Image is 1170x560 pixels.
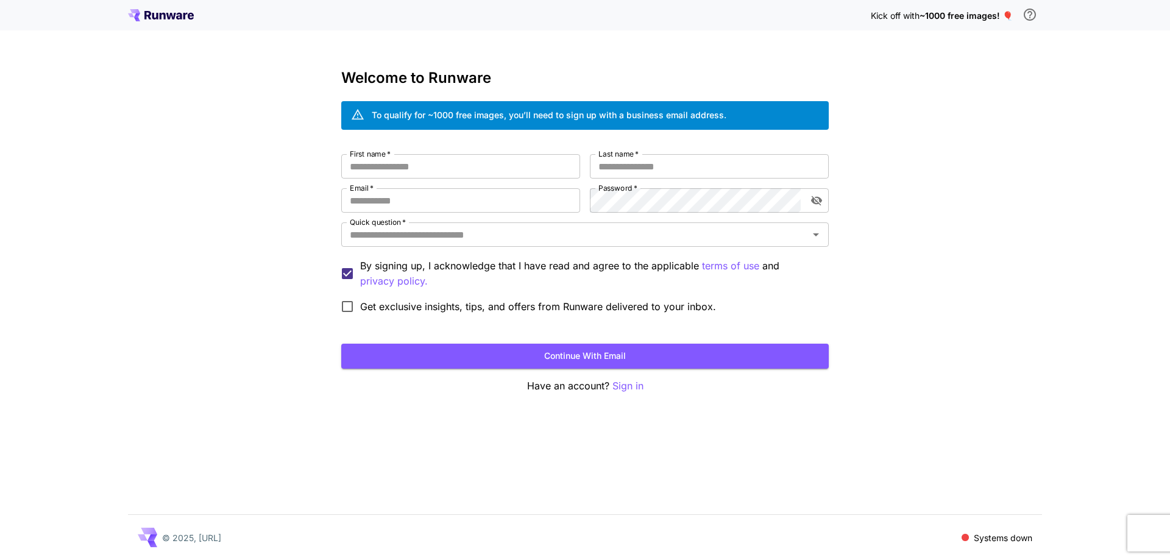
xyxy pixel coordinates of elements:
[806,190,828,211] button: toggle password visibility
[1018,2,1042,27] button: In order to qualify for free credit, you need to sign up with a business email address and click ...
[974,531,1032,544] p: Systems down
[360,274,428,289] p: privacy policy.
[702,258,759,274] button: By signing up, I acknowledge that I have read and agree to the applicable and privacy policy.
[598,149,639,159] label: Last name
[350,149,391,159] label: First name
[350,183,374,193] label: Email
[598,183,637,193] label: Password
[372,108,726,121] div: To qualify for ~1000 free images, you’ll need to sign up with a business email address.
[871,10,920,21] span: Kick off with
[612,378,643,394] button: Sign in
[360,258,819,289] p: By signing up, I acknowledge that I have read and agree to the applicable and
[162,531,221,544] p: © 2025, [URL]
[702,258,759,274] p: terms of use
[341,378,829,394] p: Have an account?
[341,69,829,87] h3: Welcome to Runware
[360,299,716,314] span: Get exclusive insights, tips, and offers from Runware delivered to your inbox.
[350,217,406,227] label: Quick question
[807,226,824,243] button: Open
[360,274,428,289] button: By signing up, I acknowledge that I have read and agree to the applicable terms of use and
[341,344,829,369] button: Continue with email
[920,10,1013,21] span: ~1000 free images! 🎈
